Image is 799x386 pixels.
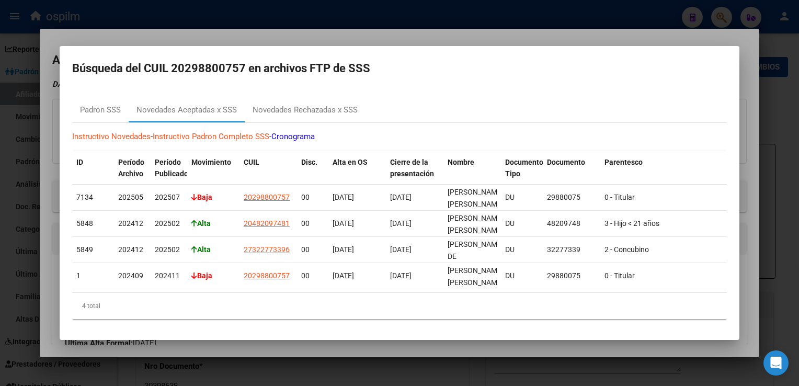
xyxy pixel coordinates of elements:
span: CUIL [244,158,259,166]
span: Disc. [301,158,317,166]
span: Documento Tipo [505,158,543,178]
div: 32277339 [547,244,596,256]
span: 0 - Titular [604,193,635,201]
div: 29880075 [547,191,596,203]
datatable-header-cell: Movimiento [187,151,239,197]
div: Open Intercom Messenger [763,350,789,376]
span: 202505 [118,193,143,201]
span: Cierre de la presentación [390,158,434,178]
span: [PERSON_NAME] [PERSON_NAME] [448,188,504,208]
span: 5848 [76,219,93,228]
datatable-header-cell: Documento [543,151,600,197]
div: 29880075 [547,270,596,282]
p: - - [72,131,727,143]
span: 202502 [155,245,180,254]
span: 0 - Titular [604,271,635,280]
datatable-header-cell: Nombre [443,151,501,197]
span: [DATE] [333,219,354,228]
datatable-header-cell: Período Archivo [114,151,151,197]
span: Período Publicado [155,158,188,178]
span: [DATE] [333,271,354,280]
span: [DATE] [390,219,412,228]
span: 2 - Concubino [604,245,649,254]
span: Parentesco [604,158,643,166]
span: 202412 [118,245,143,254]
span: Movimiento [191,158,231,166]
span: [DATE] [390,245,412,254]
span: 5849 [76,245,93,254]
span: [PERSON_NAME] DE [GEOGRAPHIC_DATA] [448,240,518,273]
span: [DATE] [333,245,354,254]
span: ID [76,158,83,166]
span: 20298800757 [244,193,290,201]
div: 00 [301,244,324,256]
strong: Alta [191,245,211,254]
span: Nombre [448,158,474,166]
span: 20482097481 [244,219,290,228]
div: DU [505,270,539,282]
datatable-header-cell: Cierre de la presentación [386,151,443,197]
h2: Búsqueda del CUIL 20298800757 en archivos FTP de SSS [72,59,727,78]
span: 7134 [76,193,93,201]
span: 202412 [118,219,143,228]
span: Documento [547,158,585,166]
div: Novedades Aceptadas x SSS [136,104,237,116]
div: Novedades Rechazadas x SSS [253,104,358,116]
datatable-header-cell: Disc. [297,151,328,197]
a: Instructivo Padron Completo SSS [153,132,269,141]
strong: Alta [191,219,211,228]
span: 202411 [155,271,180,280]
strong: Baja [191,193,212,201]
span: [PERSON_NAME] [PERSON_NAME] CA [448,214,504,246]
span: 202507 [155,193,180,201]
span: [DATE] [333,193,354,201]
span: Alta en OS [333,158,368,166]
div: DU [505,244,539,256]
span: 20298800757 [244,271,290,280]
div: 00 [301,270,324,282]
datatable-header-cell: Alta en OS [328,151,386,197]
a: Instructivo Novedades [72,132,151,141]
span: [DATE] [390,193,412,201]
span: 202502 [155,219,180,228]
span: Período Archivo [118,158,144,178]
div: 4 total [72,293,727,319]
div: DU [505,218,539,230]
datatable-header-cell: CUIL [239,151,297,197]
span: [PERSON_NAME] [PERSON_NAME] [448,266,504,287]
strong: Baja [191,271,212,280]
span: 1 [76,271,81,280]
div: 48209748 [547,218,596,230]
div: DU [505,191,539,203]
span: 202409 [118,271,143,280]
datatable-header-cell: Documento Tipo [501,151,543,197]
span: 3 - Hijo < 21 años [604,219,659,228]
datatable-header-cell: Período Publicado [151,151,187,197]
div: Padrón SSS [80,104,121,116]
a: Cronograma [271,132,315,141]
span: [DATE] [390,271,412,280]
datatable-header-cell: ID [72,151,114,197]
datatable-header-cell: Parentesco [600,151,726,197]
div: 00 [301,191,324,203]
div: 00 [301,218,324,230]
span: 27322773396 [244,245,290,254]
